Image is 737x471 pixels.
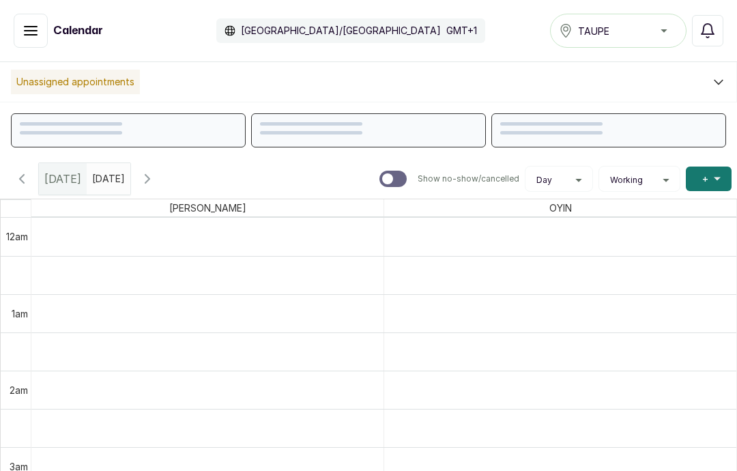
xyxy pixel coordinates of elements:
p: Unassigned appointments [11,70,140,94]
span: Working [610,175,643,186]
h1: Calendar [53,23,103,39]
span: [DATE] [44,171,81,187]
p: [GEOGRAPHIC_DATA]/[GEOGRAPHIC_DATA] [241,24,441,38]
span: TAUPE [578,24,609,38]
p: Show no-show/cancelled [418,173,519,184]
div: 1am [9,306,31,321]
div: 12am [3,229,31,244]
button: TAUPE [550,14,687,48]
button: Day [531,175,587,186]
p: GMT+1 [446,24,477,38]
span: + [702,172,708,186]
div: [DATE] [39,163,87,195]
button: Working [605,175,674,186]
span: Day [536,175,552,186]
span: OYIN [547,199,575,216]
button: + [686,167,732,191]
span: [PERSON_NAME] [167,199,249,216]
div: 2am [7,383,31,397]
